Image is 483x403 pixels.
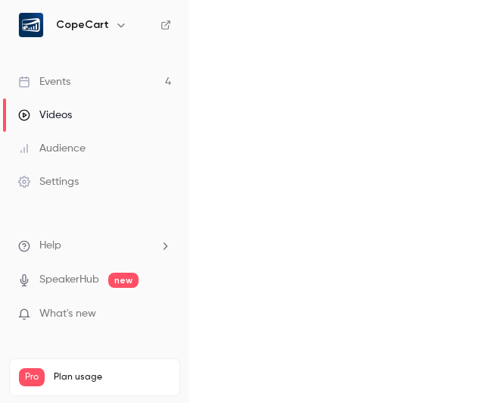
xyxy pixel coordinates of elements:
[56,17,109,33] h6: CopeCart
[18,141,86,156] div: Audience
[19,368,45,386] span: Pro
[19,13,43,37] img: CopeCart
[18,174,79,189] div: Settings
[153,308,171,321] iframe: Noticeable Trigger
[39,238,61,254] span: Help
[54,371,170,383] span: Plan usage
[39,306,96,322] span: What's new
[108,273,139,288] span: new
[18,238,171,254] li: help-dropdown-opener
[18,108,72,123] div: Videos
[39,272,99,288] a: SpeakerHub
[18,74,70,89] div: Events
